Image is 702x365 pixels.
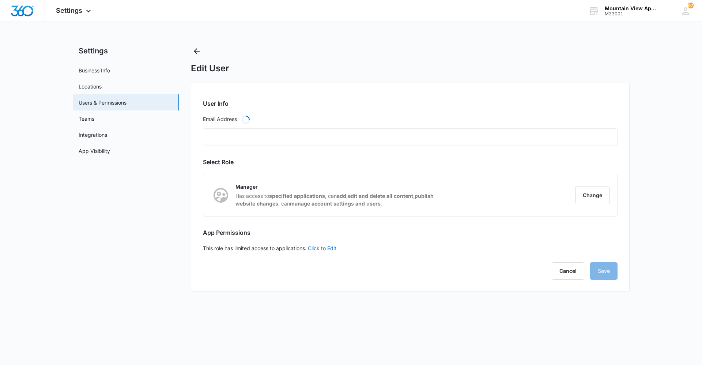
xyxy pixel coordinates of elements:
span: 67 [688,3,694,8]
a: Users & Permissions [79,99,127,106]
strong: manage account settings and users [290,200,381,207]
div: account id [605,11,658,16]
a: App Visibility [79,147,110,155]
strong: specified applications [269,193,325,199]
label: Email Address [203,115,618,124]
a: Locations [79,83,102,90]
h2: Settings [73,45,179,56]
h2: User Info [203,99,618,108]
a: Business Info [79,67,110,74]
div: notifications count [688,3,694,8]
a: Click to Edit [308,245,336,251]
p: Has access to , can , , , can . [235,192,441,207]
strong: edit and delete all content [348,193,413,199]
h1: Edit User [191,63,229,74]
h2: App Permissions [203,228,618,237]
span: Settings [56,7,82,14]
div: account name [605,5,658,11]
div: This role has limited access to applications. [191,83,630,292]
button: Back [191,45,203,57]
button: Cancel [552,262,584,280]
a: Integrations [79,131,107,139]
button: Change [575,187,610,204]
p: Manager [235,183,441,191]
h2: Select Role [203,158,618,166]
strong: add [337,193,346,199]
a: Teams [79,115,94,123]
